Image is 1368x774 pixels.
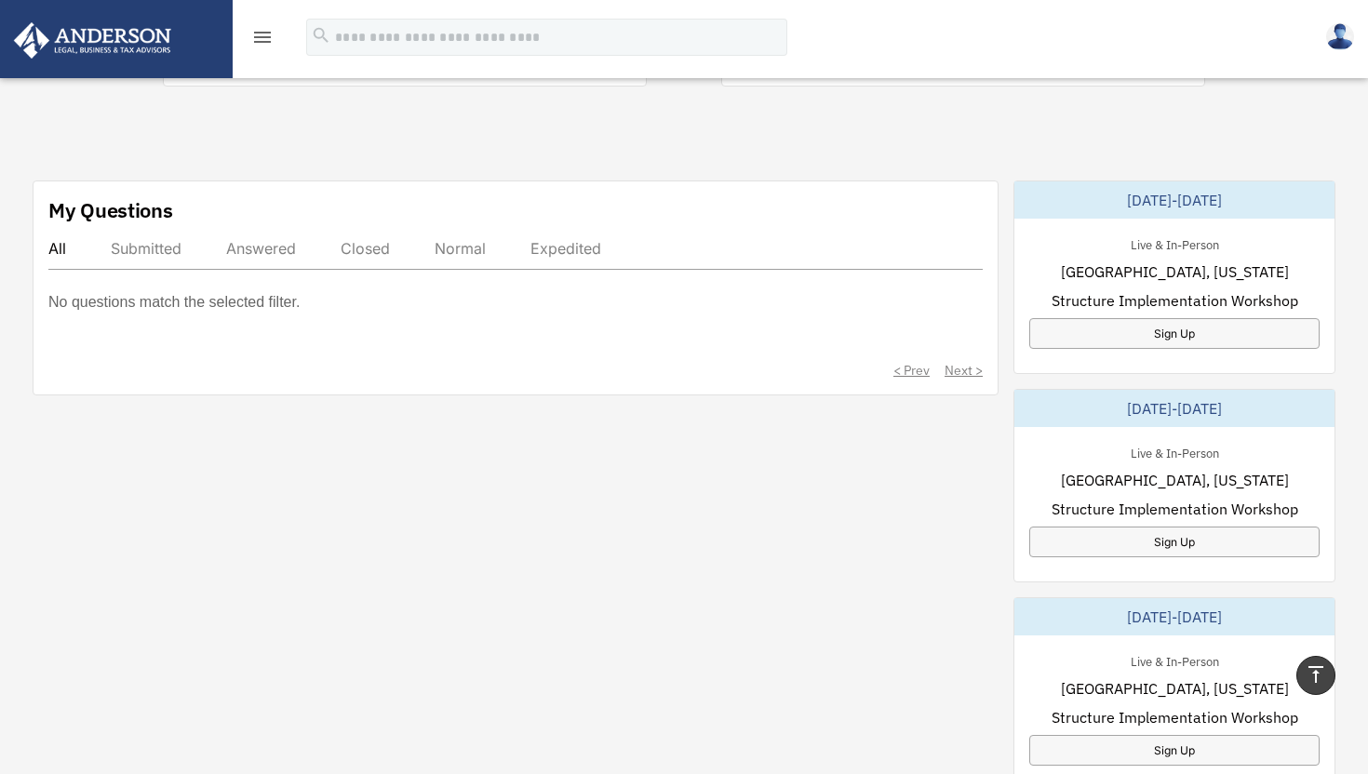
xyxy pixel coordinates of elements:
[251,26,274,48] i: menu
[111,239,181,258] div: Submitted
[1305,663,1327,686] i: vertical_align_top
[1052,498,1298,520] span: Structure Implementation Workshop
[1061,677,1289,700] span: [GEOGRAPHIC_DATA], [US_STATE]
[226,239,296,258] div: Answered
[8,22,177,59] img: Anderson Advisors Platinum Portal
[48,289,300,315] p: No questions match the selected filter.
[1296,656,1335,695] a: vertical_align_top
[1116,650,1234,670] div: Live & In-Person
[1052,289,1298,312] span: Structure Implementation Workshop
[341,239,390,258] div: Closed
[48,196,173,224] div: My Questions
[530,239,601,258] div: Expedited
[1029,735,1320,766] a: Sign Up
[251,33,274,48] a: menu
[1061,260,1289,283] span: [GEOGRAPHIC_DATA], [US_STATE]
[1116,234,1234,253] div: Live & In-Person
[1052,706,1298,728] span: Structure Implementation Workshop
[311,25,331,46] i: search
[1014,390,1334,427] div: [DATE]-[DATE]
[1029,318,1320,349] a: Sign Up
[1014,181,1334,219] div: [DATE]-[DATE]
[1014,598,1334,635] div: [DATE]-[DATE]
[1116,442,1234,461] div: Live & In-Person
[1326,23,1354,50] img: User Pic
[1029,527,1320,557] a: Sign Up
[435,239,486,258] div: Normal
[1061,469,1289,491] span: [GEOGRAPHIC_DATA], [US_STATE]
[48,239,66,258] div: All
